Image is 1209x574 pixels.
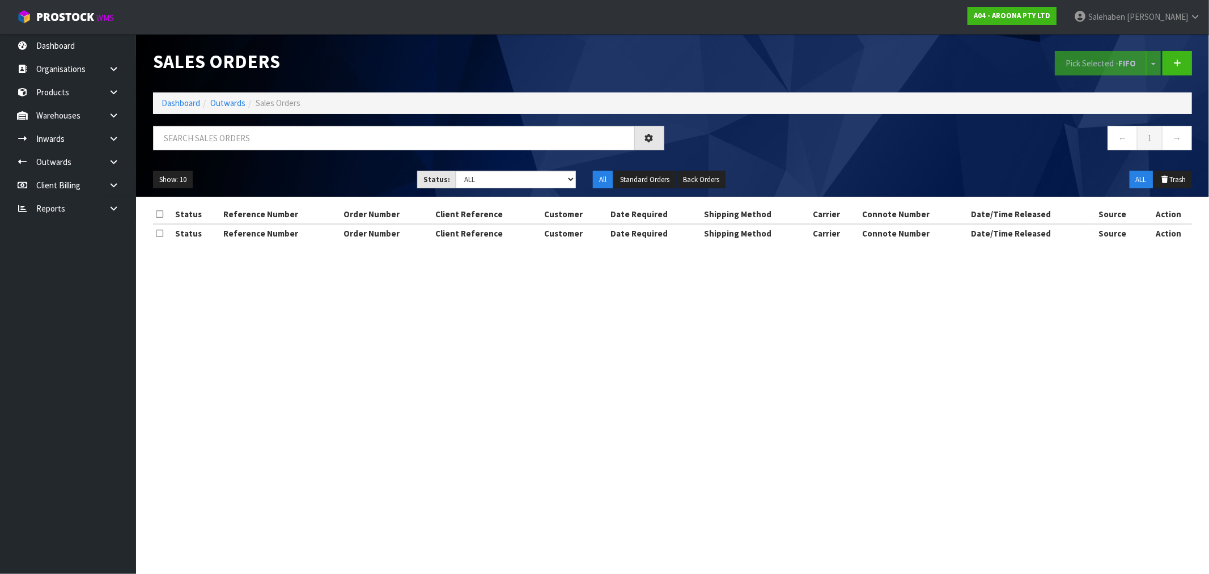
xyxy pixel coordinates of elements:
th: Date/Time Released [968,224,1096,242]
th: Carrier [810,224,859,242]
th: Date Required [608,205,701,223]
th: Carrier [810,205,859,223]
span: [PERSON_NAME] [1127,11,1188,22]
h1: Sales Orders [153,51,664,72]
a: A04 - AROONA PTY LTD [968,7,1057,25]
th: Reference Number [220,205,341,223]
th: Status [172,224,220,242]
a: Outwards [210,98,245,108]
th: Order Number [341,224,432,242]
th: Date Required [608,224,701,242]
th: Status [172,205,220,223]
th: Source [1096,205,1146,223]
button: Standard Orders [614,171,676,189]
th: Source [1096,224,1146,242]
th: Reference Number [220,224,341,242]
strong: FIFO [1118,58,1136,69]
button: Pick Selected -FIFO [1055,51,1147,75]
th: Connote Number [859,205,968,223]
th: Action [1146,205,1192,223]
nav: Page navigation [681,126,1193,154]
th: Shipping Method [701,224,810,242]
small: WMS [96,12,114,23]
th: Shipping Method [701,205,810,223]
th: Order Number [341,205,432,223]
strong: Status: [423,175,450,184]
button: Back Orders [677,171,726,189]
span: Sales Orders [256,98,300,108]
th: Customer [541,205,607,223]
th: Connote Number [859,224,968,242]
a: → [1162,126,1192,150]
th: Client Reference [432,205,541,223]
button: Trash [1154,171,1192,189]
input: Search sales orders [153,126,635,150]
th: Date/Time Released [968,205,1096,223]
a: Dashboard [162,98,200,108]
span: ProStock [36,10,94,24]
button: ALL [1130,171,1153,189]
span: Salehaben [1088,11,1125,22]
a: ← [1108,126,1138,150]
button: All [593,171,613,189]
strong: A04 - AROONA PTY LTD [974,11,1050,20]
a: 1 [1137,126,1163,150]
button: Show: 10 [153,171,193,189]
th: Client Reference [432,224,541,242]
img: cube-alt.png [17,10,31,24]
th: Customer [541,224,607,242]
th: Action [1146,224,1192,242]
